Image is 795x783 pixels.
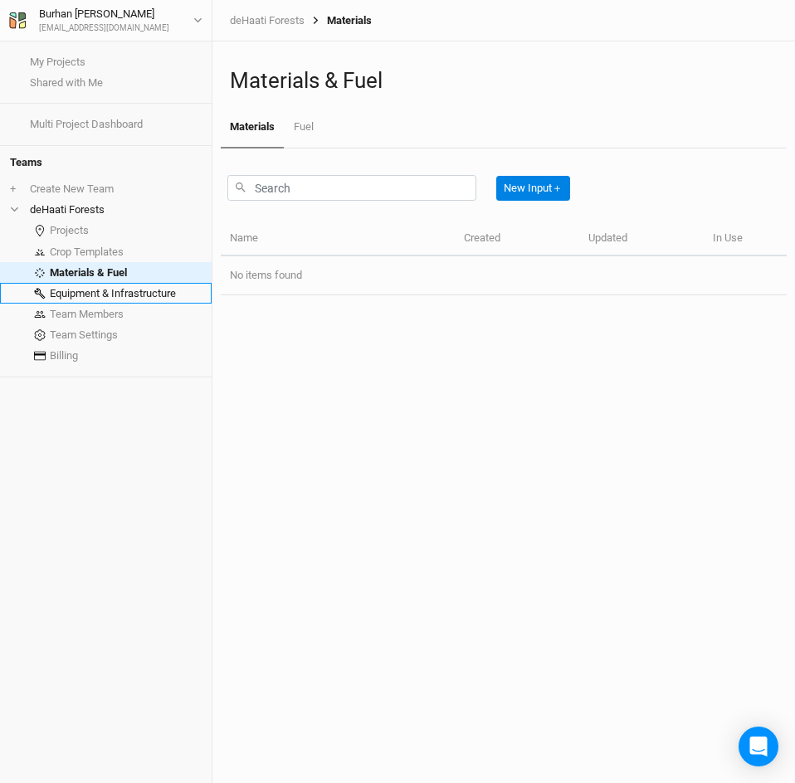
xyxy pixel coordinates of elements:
[227,175,476,201] input: Search
[305,14,372,27] div: Materials
[739,727,778,766] div: Open Intercom Messenger
[579,221,704,256] th: Updated
[39,22,169,35] div: [EMAIL_ADDRESS][DOMAIN_NAME]
[284,107,322,147] a: Fuel
[221,256,787,295] td: No items found
[230,14,305,27] a: deHaati Forests
[496,176,570,201] button: New Input＋
[10,182,16,196] span: +
[455,221,579,256] th: Created
[704,221,787,256] th: In Use
[221,221,455,256] th: Name
[8,5,203,35] button: Burhan [PERSON_NAME][EMAIL_ADDRESS][DOMAIN_NAME]
[230,68,778,94] h1: Materials & Fuel
[39,6,169,22] div: Burhan [PERSON_NAME]
[221,107,284,148] a: Materials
